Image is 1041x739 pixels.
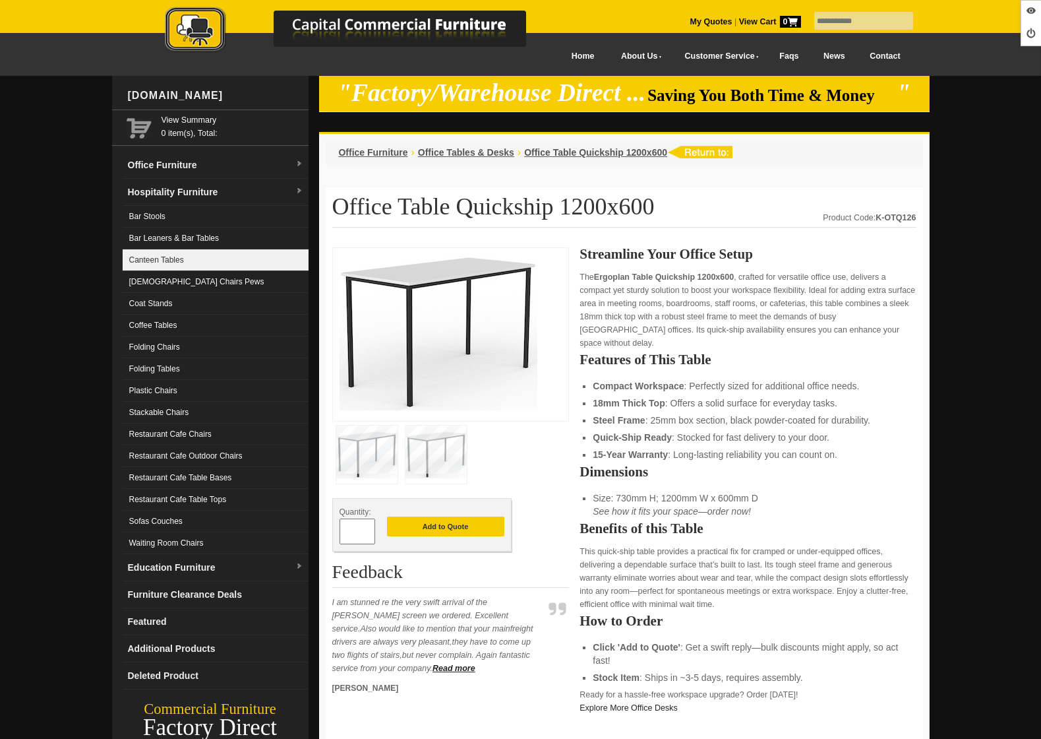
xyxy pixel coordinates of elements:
[690,17,732,26] a: My Quotes
[339,147,408,158] a: Office Furniture
[332,562,570,588] h2: Feedback
[123,402,309,424] a: Stackable Chairs
[123,467,309,489] a: Restaurant Cafe Table Bases
[857,42,912,71] a: Contact
[580,271,916,350] p: The , crafted for versatile office use, delivers a compact yet sturdy solution to boost your work...
[667,146,732,158] img: return to
[593,432,672,443] strong: Quick-Ship Ready
[295,160,303,168] img: dropdown
[123,635,309,662] a: Additional Products
[123,424,309,445] a: Restaurant Cafe Chairs
[123,271,309,293] a: [DEMOGRAPHIC_DATA] Chairs Pews
[823,211,916,224] div: Product Code:
[767,42,812,71] a: Faqs
[593,431,903,444] li: : Stocked for fast delivery to your door.
[411,146,415,159] li: ›
[580,703,677,713] a: Explore More Office Desks
[129,7,590,59] a: Capital Commercial Furniture Logo
[593,492,903,518] li: Size: 730mm H; 1200mm W x 600mm D
[580,688,916,715] p: Ready for a hassle-free workspace upgrade? Order [DATE]!
[332,596,543,675] p: I am stunned re the very swift arrival of the [PERSON_NAME] screen we ordered. Excellent service....
[739,17,801,26] strong: View Cart
[338,79,645,106] em: "Factory/Warehouse Direct ...
[123,337,309,358] a: Folding Chairs
[332,682,543,695] p: [PERSON_NAME]
[123,152,309,179] a: Office Furnituredropdown
[607,42,670,71] a: About Us
[670,42,767,71] a: Customer Service
[580,522,916,535] h2: Benefits of this Table
[593,506,751,517] em: See how it fits your space—order now!
[123,228,309,249] a: Bar Leaners & Bar Tables
[123,179,309,206] a: Hospitality Furnituredropdown
[780,16,801,28] span: 0
[593,397,903,410] li: : Offers a solid surface for everyday tasks.
[580,353,916,366] h2: Features of This Table
[123,315,309,337] a: Coffee Tables
[593,379,903,393] li: : Perfectly sized for additional office needs.
[593,672,639,683] strong: Stock Item
[593,448,903,461] li: : Long-lasting reliability you can count on.
[295,563,303,571] img: dropdown
[580,614,916,627] h2: How to Order
[593,641,903,667] li: : Get a swift reply—bulk discounts might apply, so act fast!
[123,608,309,635] a: Featured
[811,42,857,71] a: News
[580,545,916,611] p: This quick-ship table provides a practical fix for cramped or under-equipped offices, delivering ...
[123,76,309,115] div: [DOMAIN_NAME]
[112,719,309,737] div: Factory Direct
[593,398,665,408] strong: 18mm Thick Top
[295,187,303,195] img: dropdown
[593,449,668,460] strong: 15-Year Warranty
[123,554,309,581] a: Education Furnituredropdown
[123,206,309,228] a: Bar Stools
[123,489,309,511] a: Restaurant Cafe Table Tops
[123,532,309,554] a: Waiting Room Chairs
[123,249,309,271] a: Canteen Tables
[580,465,916,478] h2: Dimensions
[418,147,514,158] a: Office Tables & Desks
[897,79,910,106] em: "
[593,381,684,391] strong: Compact Workspace
[162,113,303,127] a: View Summary
[123,358,309,380] a: Folding Tables
[593,642,680,653] strong: Click 'Add to Quote'
[432,664,475,673] a: Read more
[123,662,309,690] a: Deleted Product
[736,17,800,26] a: View Cart0
[387,517,504,536] button: Add to Quote
[123,581,309,608] a: Furniture Clearance Deals
[332,194,916,228] h1: Office Table Quickship 1200x600
[123,445,309,467] a: Restaurant Cafe Outdoor Chairs
[123,293,309,315] a: Coat Stands
[593,415,645,426] strong: Steel Frame
[593,414,903,427] li: : 25mm box section, black powder-coated for durability.
[123,511,309,532] a: Sofas Couches
[129,7,590,55] img: Capital Commercial Furniture Logo
[594,273,734,282] strong: Ergoplan Table Quickship 1200x600
[580,247,916,261] h2: Streamline Your Office Setup
[123,380,309,402] a: Plastic Chairs
[340,507,371,517] span: Quantity:
[593,671,903,684] li: : Ships in ~3-5 days, requires assembly.
[112,700,309,719] div: Commercial Furniture
[647,86,895,104] span: Saving You Both Time & Money
[876,213,916,222] strong: K-OTQ126
[340,255,537,410] img: Office Table Quickship 1200x600
[524,147,667,158] a: Office Table Quickship 1200x600
[518,146,521,159] li: ›
[162,113,303,138] span: 0 item(s), Total:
